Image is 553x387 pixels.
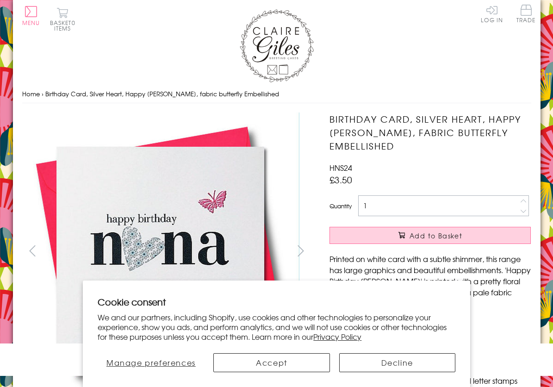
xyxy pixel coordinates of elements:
label: Quantity [329,202,352,210]
span: › [42,89,43,98]
button: Manage preferences [98,353,204,372]
button: Menu [22,6,40,25]
a: Privacy Policy [313,331,361,342]
button: next [290,240,311,261]
button: prev [22,240,43,261]
span: 0 items [54,19,75,32]
a: Home [22,89,40,98]
h1: Birthday Card, Silver Heart, Happy [PERSON_NAME], fabric butterfly Embellished [329,112,531,152]
span: £3.50 [329,173,352,186]
button: Decline [339,353,455,372]
span: Add to Basket [410,231,462,240]
span: Birthday Card, Silver Heart, Happy [PERSON_NAME], fabric butterfly Embellished [45,89,279,98]
a: Log In [481,5,503,23]
button: Basket0 items [50,7,75,31]
h2: Cookie consent [98,295,455,308]
img: Claire Giles Greetings Cards [240,9,314,82]
a: Trade [516,5,536,25]
nav: breadcrumbs [22,85,531,104]
span: HNS24 [329,162,352,173]
span: Trade [516,5,536,23]
button: Add to Basket [329,227,531,244]
p: Printed on white card with a subtle shimmer, this range has large graphics and beautiful embellis... [329,253,531,309]
span: Manage preferences [106,357,196,368]
button: Accept [213,353,329,372]
span: Menu [22,19,40,27]
p: We and our partners, including Shopify, use cookies and other technologies to personalize your ex... [98,312,455,341]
